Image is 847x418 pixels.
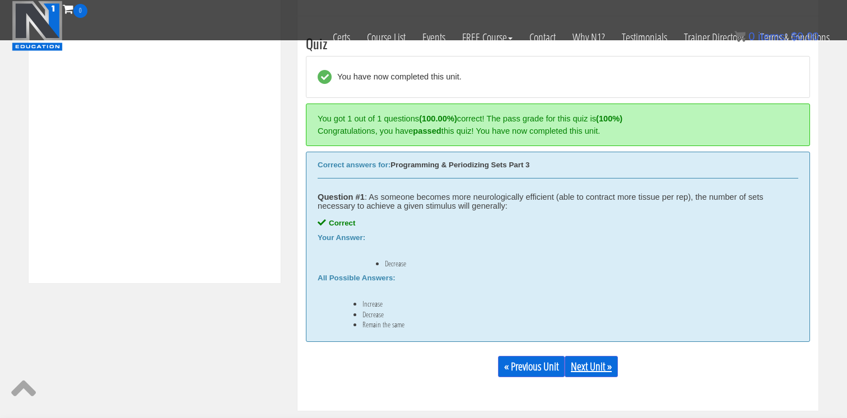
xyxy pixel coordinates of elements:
[564,18,613,57] a: Why N1?
[318,161,798,170] div: Programming & Periodizing Sets Part 3
[318,161,390,169] b: Correct answers for:
[362,299,776,308] li: Increase
[318,192,798,210] div: : As someone becomes more neurologically efficient (able to contract more tissue per rep), the nu...
[12,1,63,51] img: n1-education
[565,356,618,377] a: Next Unit »
[318,125,793,137] div: Congratulations, you have this quiz! You have now completed this unit.
[318,233,365,242] b: Your Answer:
[318,112,793,125] div: You got 1 out of 1 questions correct! The pass grade for this quiz is
[748,30,755,43] span: 0
[419,114,457,123] strong: (100.00%)
[324,18,359,57] a: Certs
[318,219,798,228] div: Correct
[734,30,819,43] a: 0 items: $0.00
[318,192,365,201] strong: Question #1
[613,18,676,57] a: Testimonials
[758,30,788,43] span: items:
[385,259,776,268] li: Decrease
[734,31,746,42] img: icon11.png
[63,1,87,16] a: 0
[676,18,752,57] a: Trainer Directory
[791,30,797,43] span: $
[362,320,776,329] li: Remain the same
[791,30,819,43] bdi: 0.00
[498,356,565,377] a: « Previous Unit
[414,18,454,57] a: Events
[596,114,622,123] strong: (100%)
[359,18,414,57] a: Course List
[413,126,441,135] strong: passed
[318,274,395,282] b: All Possible Answers:
[362,310,776,319] li: Decrease
[752,18,838,57] a: Terms & Conditions
[73,4,87,18] span: 0
[332,70,462,84] div: You have now completed this unit.
[521,18,564,57] a: Contact
[454,18,521,57] a: FREE Course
